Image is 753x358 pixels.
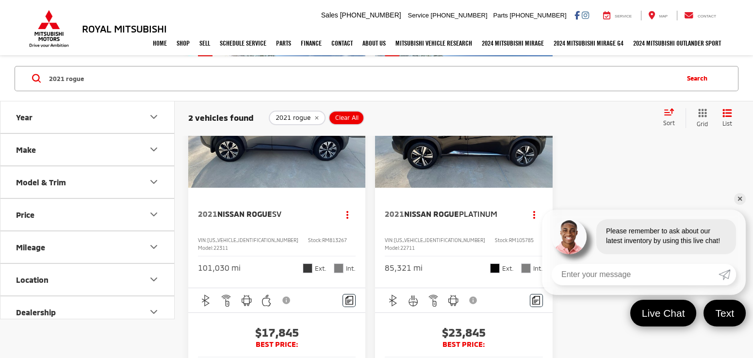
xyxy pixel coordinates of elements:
a: Contact [677,11,723,20]
input: Enter your message [552,264,719,285]
a: About Us [358,31,391,55]
img: Comments [345,296,353,304]
button: Model & TrimModel & Trim [0,166,175,198]
div: Mileage [16,243,45,252]
button: MakeMake [0,134,175,165]
div: Dealership [148,306,160,318]
img: Remote Start [220,294,232,307]
span: [US_VEHICLE_IDENTIFICATION_NUMBER] [394,237,485,243]
span: RM105785 [509,237,534,243]
div: Location [148,274,160,285]
span: Charcoal [521,263,531,273]
span: [US_VEHICLE_IDENTIFICATION_NUMBER] [207,237,298,243]
span: Ext. [315,264,327,273]
span: VIN: [198,237,207,243]
a: Parts: Opens in a new tab [271,31,296,55]
span: Text [710,307,739,320]
div: Please remember to ask about our latest inventory by using this live chat! [596,219,736,254]
span: BEST PRICE: [198,340,356,349]
span: [PHONE_NUMBER] [340,11,401,19]
div: Location [16,275,49,284]
h3: Royal Mitsubishi [82,23,167,34]
a: 2021Nissan RogueSV [198,209,329,219]
div: 101,030 mi [198,262,241,274]
span: [PHONE_NUMBER] [431,12,488,19]
a: 2021Nissan RoguePlatinum [385,209,516,219]
span: Platinum [459,209,497,218]
button: List View [715,108,739,128]
button: Comments [530,294,543,307]
a: Text [704,300,746,326]
span: 2021 [385,209,404,218]
button: Clear All [328,111,364,125]
span: VIN: [385,237,394,243]
span: Service [615,14,632,18]
span: $23,845 [385,325,542,340]
span: Gun Metallic [303,263,312,273]
button: View Disclaimer [278,290,295,310]
span: Int. [346,264,356,273]
img: Bluetooth® [200,294,212,307]
span: dropdown dots [533,211,535,218]
span: Model: [385,245,400,251]
span: Map [659,14,668,18]
button: DealershipDealership [0,296,175,328]
span: RM813267 [322,237,347,243]
img: Comments [532,296,540,304]
a: Mitsubishi Vehicle Research [391,31,477,55]
span: 22711 [400,245,415,251]
span: List [722,119,732,127]
span: Nissan Rogue [217,209,272,218]
span: Contact [698,14,716,18]
button: View Disclaimer [466,290,482,310]
span: SV [272,209,281,218]
button: Actions [339,206,356,223]
img: Bluetooth® [387,294,399,307]
button: YearYear [0,101,175,133]
span: Stock: [308,237,322,243]
button: PricePrice [0,199,175,230]
span: 22311 [213,245,228,251]
a: Finance [296,31,327,55]
div: Mileage [148,241,160,253]
span: 2021 rogue [276,114,311,122]
div: Model & Trim [16,178,66,187]
img: Android Auto [241,294,253,307]
span: Clear All [335,114,359,122]
button: Grid View [686,108,715,128]
a: Service [596,11,639,20]
span: Sales [321,11,338,19]
a: Home [148,31,172,55]
button: LocationLocation [0,264,175,295]
img: Heated Steering Wheel [407,294,419,307]
span: Nissan Rogue [404,209,459,218]
div: Price [16,210,34,219]
input: Search by Make, Model, or Keyword [48,66,677,90]
a: Map [641,11,675,20]
a: Facebook: Click to visit our Facebook page [574,11,580,19]
button: Select sort value [658,108,686,127]
a: Contact [327,31,358,55]
span: Int. [533,264,543,273]
div: 85,321 mi [385,262,423,274]
button: MileageMileage [0,231,175,263]
span: Charcoal [334,263,344,273]
a: 2024 Mitsubishi Mirage [477,31,549,55]
img: Android Auto [447,294,459,307]
span: 2 vehicles found [188,113,254,122]
span: Stock: [495,237,509,243]
a: 2024 Mitsubishi Mirage G4 [549,31,628,55]
span: [PHONE_NUMBER] [509,12,566,19]
div: Make [16,145,36,154]
span: BEST PRICE: [385,340,542,349]
span: Service [408,12,429,19]
div: Year [148,111,160,123]
span: Parts [493,12,507,19]
div: Price [148,209,160,220]
a: Live Chat [630,300,697,326]
div: Year [16,113,33,122]
a: Sell [195,31,215,55]
span: Sort [663,119,675,126]
button: Comments [343,294,356,307]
